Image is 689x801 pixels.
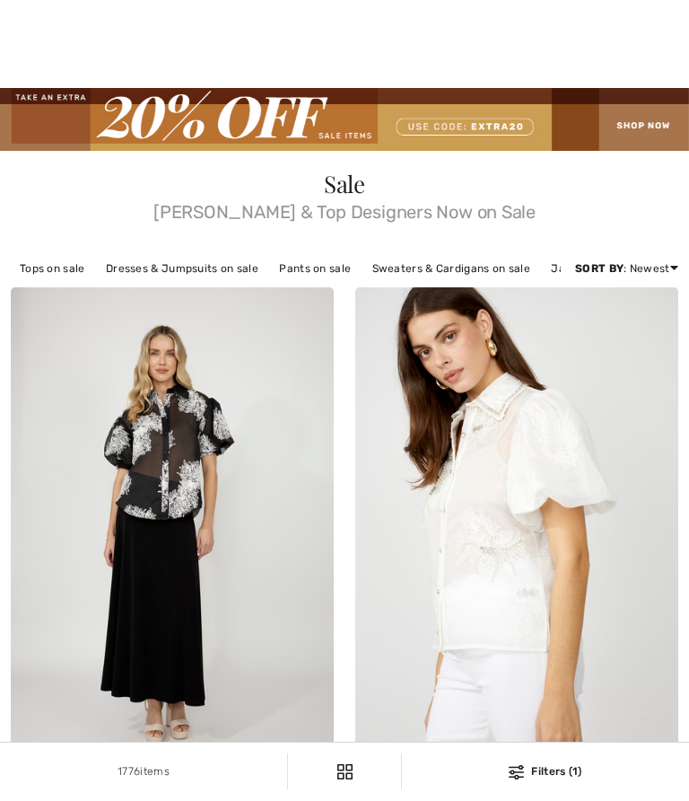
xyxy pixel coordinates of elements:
img: Floral Puff Sleeve Blouse Style 258722U. Off White [355,287,678,772]
img: Floral Puff Sleeve Blouse Style 251530. Black/Off White [11,287,334,772]
a: Pants on sale [270,257,360,280]
span: [PERSON_NAME] & Top Designers Now on Sale [11,196,678,221]
span: Sale [324,168,365,199]
a: Tops on sale [11,257,94,280]
a: Sweaters & Cardigans on sale [363,257,539,280]
a: Dresses & Jumpsuits on sale [97,257,267,280]
img: Filters [509,765,524,779]
span: 1776 [118,765,140,778]
div: : Newest [575,260,678,277]
img: Filters [337,764,353,779]
div: Filters (1) [413,763,678,779]
strong: Sort By [575,262,624,275]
